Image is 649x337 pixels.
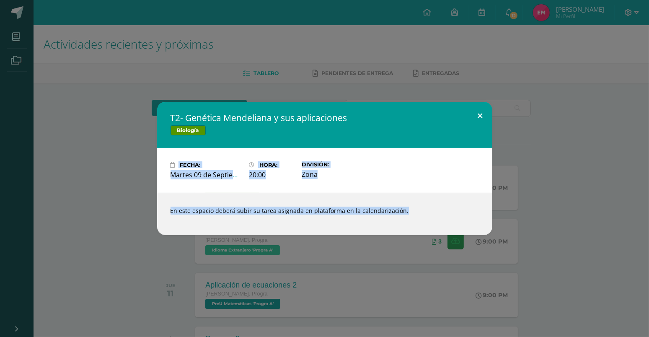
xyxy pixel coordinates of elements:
span: Biología [171,125,206,135]
div: En este espacio deberá subir su tarea asignada en plataforma en la calendarización. [157,193,492,235]
span: Fecha: [180,162,201,168]
h2: T2- Genética Mendeliana y sus aplicaciones [171,112,479,124]
div: Martes 09 de Septiembre [171,170,243,179]
span: Hora: [260,162,278,168]
div: 20:00 [249,170,295,179]
div: Zona [302,170,374,179]
label: División: [302,161,374,168]
button: Close (Esc) [468,102,492,130]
